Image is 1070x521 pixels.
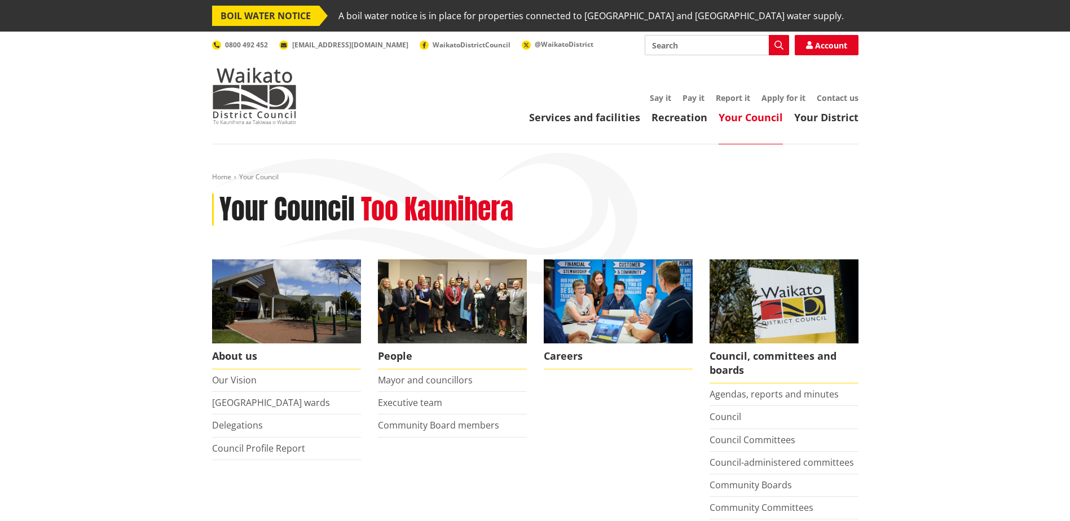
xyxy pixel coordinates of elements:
a: Recreation [651,111,707,124]
a: Your Council [719,111,783,124]
a: Contact us [817,92,858,103]
a: Careers [544,259,693,369]
img: Office staff in meeting - Career page [544,259,693,343]
a: Our Vision [212,374,257,386]
a: Account [795,35,858,55]
span: Careers [544,343,693,369]
img: Waikato-District-Council-sign [710,259,858,343]
span: People [378,343,527,369]
a: Council Committees [710,434,795,446]
img: Waikato District Council - Te Kaunihera aa Takiwaa o Waikato [212,68,297,124]
a: Community Boards [710,479,792,491]
h1: Your Council [219,193,355,226]
a: Council Profile Report [212,442,305,454]
a: Say it [650,92,671,103]
a: Report it [716,92,750,103]
a: Community Committees [710,501,813,514]
a: Mayor and councillors [378,374,473,386]
span: @WaikatoDistrict [535,39,593,49]
a: Executive team [378,396,442,409]
img: 2022 Council [378,259,527,343]
img: WDC Building 0015 [212,259,361,343]
span: A boil water notice is in place for properties connected to [GEOGRAPHIC_DATA] and [GEOGRAPHIC_DAT... [338,6,844,26]
a: WaikatoDistrictCouncil [420,40,510,50]
a: Community Board members [378,419,499,431]
span: Your Council [239,172,279,182]
a: Council-administered committees [710,456,854,469]
input: Search input [645,35,789,55]
a: [EMAIL_ADDRESS][DOMAIN_NAME] [279,40,408,50]
span: Council, committees and boards [710,343,858,383]
a: Home [212,172,231,182]
a: 0800 492 452 [212,40,268,50]
a: Council [710,410,741,423]
span: About us [212,343,361,369]
a: 2022 Council People [378,259,527,369]
a: Delegations [212,419,263,431]
h2: Too Kaunihera [361,193,513,226]
a: @WaikatoDistrict [522,39,593,49]
a: Pay it [682,92,704,103]
a: Apply for it [761,92,805,103]
span: BOIL WATER NOTICE [212,6,319,26]
a: Agendas, reports and minutes [710,388,839,400]
span: WaikatoDistrictCouncil [433,40,510,50]
a: Services and facilities [529,111,640,124]
a: WDC Building 0015 About us [212,259,361,369]
span: [EMAIL_ADDRESS][DOMAIN_NAME] [292,40,408,50]
span: 0800 492 452 [225,40,268,50]
nav: breadcrumb [212,173,858,182]
a: [GEOGRAPHIC_DATA] wards [212,396,330,409]
a: Your District [794,111,858,124]
a: Waikato-District-Council-sign Council, committees and boards [710,259,858,383]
